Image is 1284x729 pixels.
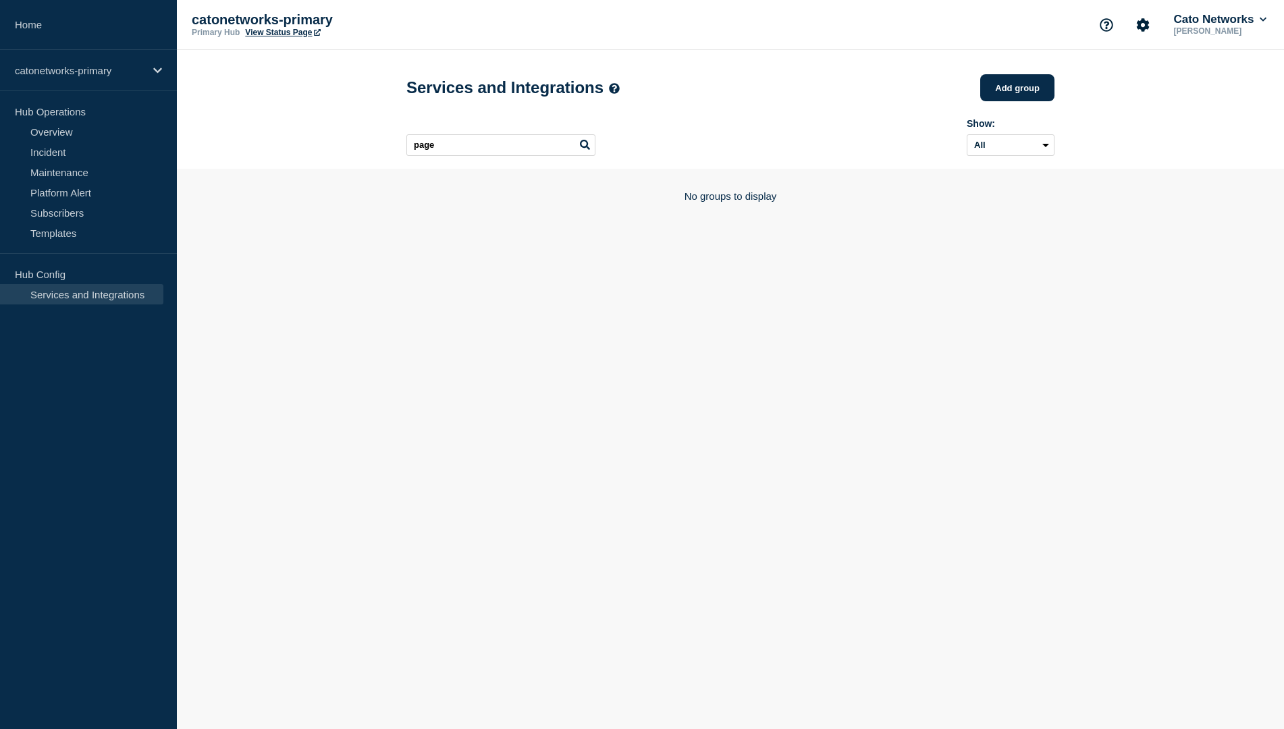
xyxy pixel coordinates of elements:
[1171,13,1269,26] button: Cato Networks
[1092,11,1121,39] button: Support
[980,74,1054,101] button: Add group
[406,190,1054,202] p: No groups to display
[406,134,595,156] input: Search services and groups
[192,12,462,28] p: catonetworks-primary
[245,28,320,37] a: View Status Page
[15,65,144,76] p: catonetworks-primary
[192,28,240,37] p: Primary Hub
[967,118,1054,129] div: Show:
[406,78,620,97] h1: Services and Integrations
[1171,26,1269,36] p: [PERSON_NAME]
[1129,11,1157,39] button: Account settings
[967,134,1054,156] select: Archived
